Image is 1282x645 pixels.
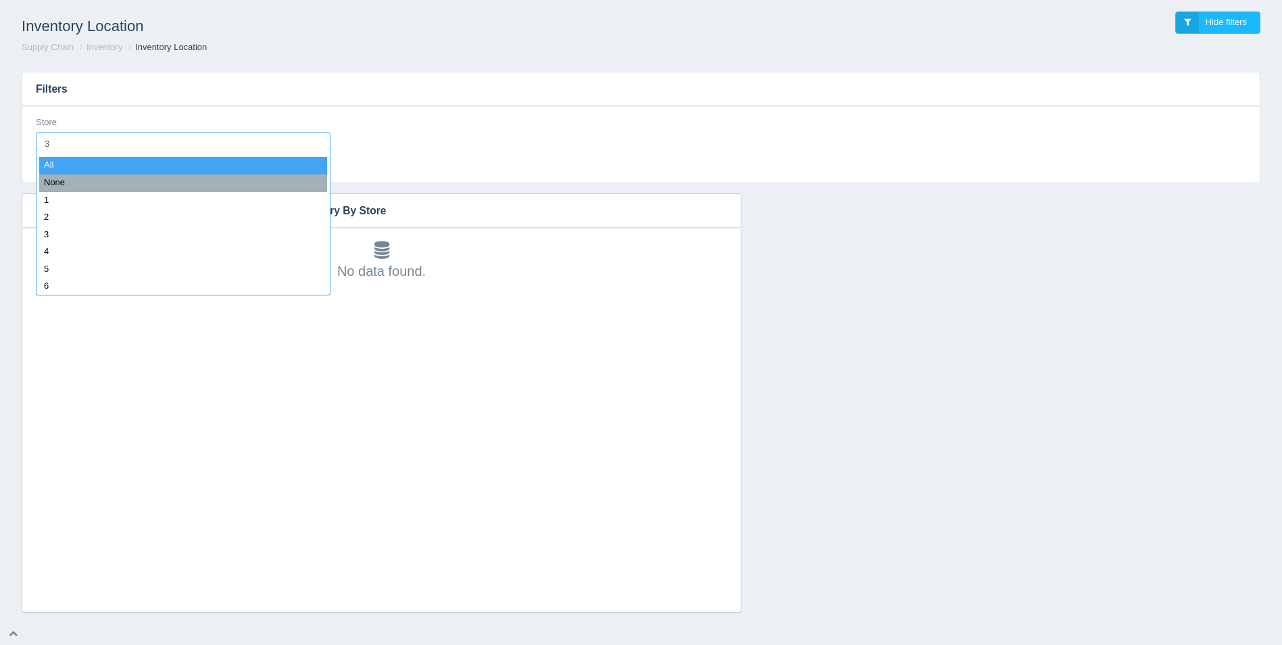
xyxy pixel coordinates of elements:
[39,278,327,295] div: 6
[39,209,327,226] div: 2
[39,261,327,279] div: 5
[39,243,327,261] div: 4
[39,174,327,192] div: None
[39,157,327,174] div: All
[39,192,327,210] div: 1
[39,226,327,244] div: 3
